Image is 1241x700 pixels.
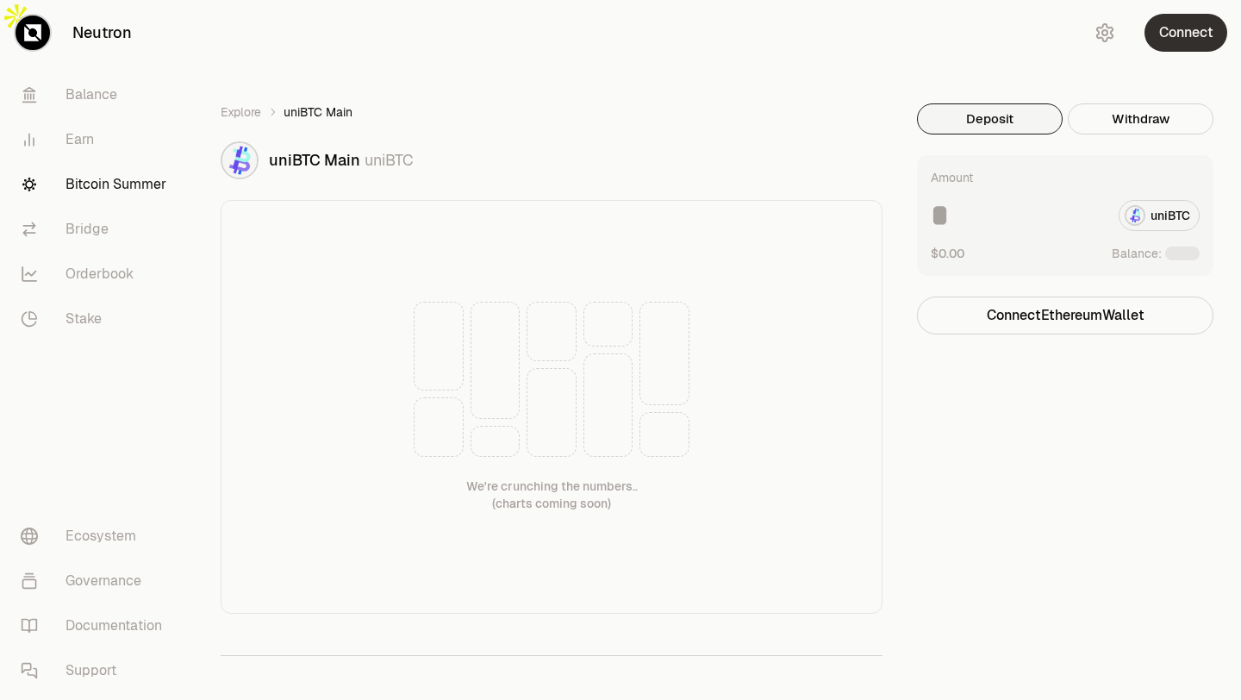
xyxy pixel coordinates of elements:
[7,514,186,559] a: Ecosystem
[7,648,186,693] a: Support
[7,297,186,341] a: Stake
[284,103,352,121] span: uniBTC Main
[365,150,414,170] span: uniBTC
[1144,14,1227,52] button: Connect
[7,162,186,207] a: Bitcoin Summer
[1112,245,1162,262] span: Balance:
[7,252,186,297] a: Orderbook
[7,117,186,162] a: Earn
[269,150,360,170] span: uniBTC Main
[1068,103,1213,134] button: Withdraw
[931,245,964,262] button: $0.00
[917,297,1213,334] button: ConnectEthereumWallet
[7,72,186,117] a: Balance
[221,103,261,121] a: Explore
[466,478,638,512] div: We're crunching the numbers.. (charts coming soon)
[917,103,1063,134] button: Deposit
[7,559,186,603] a: Governance
[931,169,973,186] div: Amount
[222,143,257,178] img: uniBTC Logo
[7,603,186,648] a: Documentation
[221,103,882,121] nav: breadcrumb
[7,207,186,252] a: Bridge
